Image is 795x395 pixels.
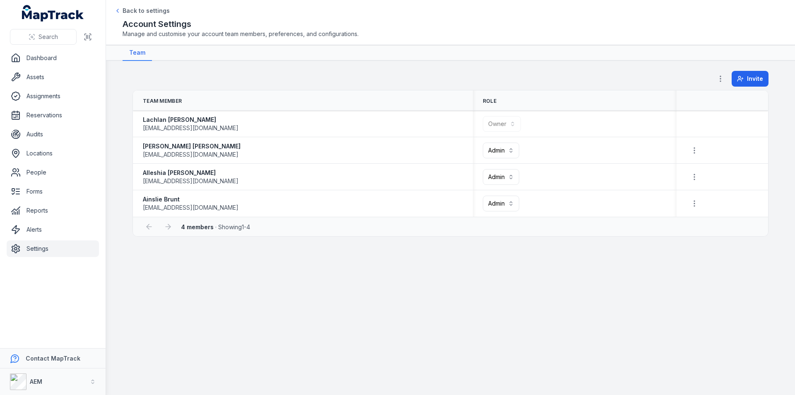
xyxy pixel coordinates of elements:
a: Locations [7,145,99,162]
span: Team Member [143,98,182,104]
strong: [PERSON_NAME] [PERSON_NAME] [143,142,241,150]
span: [EMAIL_ADDRESS][DOMAIN_NAME] [143,204,238,212]
a: Alerts [7,221,99,238]
strong: Lachlan [PERSON_NAME] [143,116,238,124]
button: Search [10,29,77,45]
a: Reservations [7,107,99,124]
a: Assignments [7,88,99,104]
a: Team [123,45,152,61]
a: People [7,164,99,181]
strong: Contact MapTrack [26,355,80,362]
span: Search [39,33,58,41]
strong: Alleshia [PERSON_NAME] [143,169,238,177]
span: Role [483,98,496,104]
a: MapTrack [22,5,84,22]
strong: 4 members [181,223,214,230]
span: [EMAIL_ADDRESS][DOMAIN_NAME] [143,177,238,185]
button: Admin [483,169,519,185]
a: Forms [7,183,99,200]
a: Assets [7,69,99,85]
a: Dashboard [7,50,99,66]
button: Invite [732,71,768,87]
strong: AEM [30,378,42,385]
button: Admin [483,143,519,158]
a: Back to settings [114,7,170,15]
span: · Showing 1 - 4 [181,223,250,230]
a: Settings [7,240,99,257]
span: Back to settings [123,7,170,15]
h2: Account Settings [123,18,778,30]
span: Invite [747,75,763,83]
a: Audits [7,126,99,143]
button: Admin [483,196,519,211]
a: Reports [7,202,99,219]
span: Manage and customise your account team members, preferences, and configurations. [123,30,778,38]
strong: Ainslie Brunt [143,195,238,204]
span: [EMAIL_ADDRESS][DOMAIN_NAME] [143,150,238,159]
span: [EMAIL_ADDRESS][DOMAIN_NAME] [143,124,238,132]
